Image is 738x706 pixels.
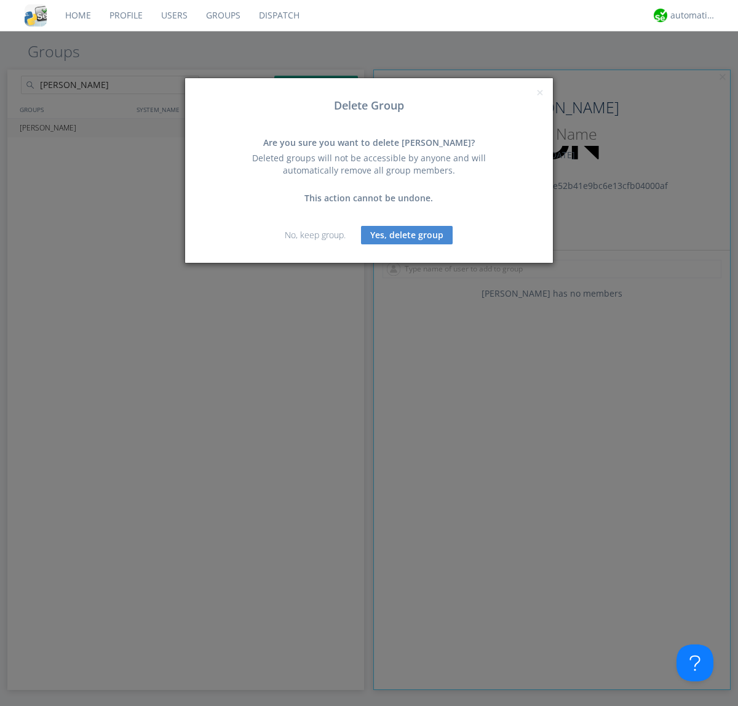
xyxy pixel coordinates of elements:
[536,84,544,101] span: ×
[237,152,501,177] div: Deleted groups will not be accessible by anyone and will automatically remove all group members.
[361,226,453,244] button: Yes, delete group
[25,4,47,26] img: cddb5a64eb264b2086981ab96f4c1ba7
[670,9,716,22] div: automation+atlas
[237,192,501,204] div: This action cannot be undone.
[237,137,501,149] div: Are you sure you want to delete [PERSON_NAME]?
[194,100,544,112] h3: Delete Group
[285,229,346,241] a: No, keep group.
[654,9,667,22] img: d2d01cd9b4174d08988066c6d424eccd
